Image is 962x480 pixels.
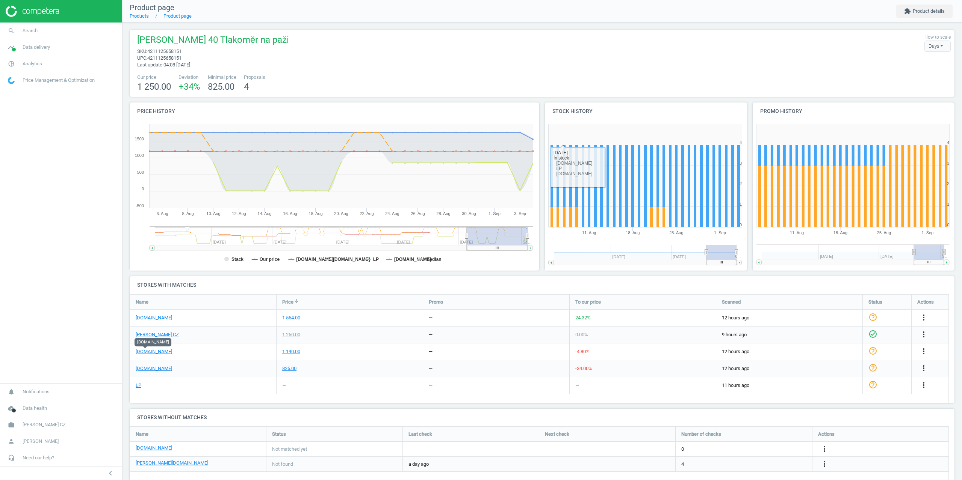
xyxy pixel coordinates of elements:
text: 1000 [135,153,144,158]
button: more_vert [820,444,829,454]
label: How to scale [924,34,951,41]
span: Notifications [23,388,50,395]
tspan: 1. Sep [489,211,501,216]
tspan: 18. Aug [309,211,322,216]
div: [DOMAIN_NAME] [135,338,171,346]
text: 1500 [135,137,144,141]
div: — [429,382,433,389]
div: — [575,382,579,389]
tspan: [DOMAIN_NAME] [296,257,333,262]
span: Not matched yet [272,446,307,453]
button: more_vert [820,459,829,469]
div: — [282,382,286,389]
text: -500 [136,203,144,208]
tspan: [DOMAIN_NAME] [333,257,370,262]
text: 4 [740,140,742,145]
i: more_vert [919,313,928,322]
i: help_outline [868,312,877,321]
text: 3 [947,161,949,166]
tspan: 24. Aug [385,211,399,216]
a: [PERSON_NAME][DOMAIN_NAME] [136,460,208,466]
text: 1 [740,202,742,206]
span: [PERSON_NAME] 40 Tlakoměr na paži [137,34,289,48]
span: 4 [681,461,684,468]
div: — [429,314,433,321]
tspan: 26. Aug [411,211,425,216]
i: search [4,24,18,38]
div: 825.00 [282,365,296,372]
i: check_circle_outline [868,329,877,338]
button: more_vert [919,330,928,340]
h4: Promo history [753,102,955,120]
i: notifications [4,385,18,399]
tspan: 25. Aug [669,230,683,235]
tspan: [DOMAIN_NAME] [394,257,431,262]
text: 0 [142,187,144,191]
span: Our price [137,74,171,81]
div: Days [924,41,951,52]
tspan: 18. Aug [833,230,847,235]
text: 0 [947,223,949,227]
span: upc : [137,55,147,61]
tspan: S… [734,254,741,259]
text: 1 [947,202,949,206]
span: +34 % [178,81,200,92]
span: Scanned [722,298,741,305]
span: 12 hours ago [722,314,857,321]
span: 9 hours ago [722,331,857,338]
div: — [429,365,433,372]
i: work [4,418,18,432]
span: 1 250.00 [137,81,171,92]
tspan: 11. Aug [582,230,596,235]
a: [DOMAIN_NAME] [136,314,172,321]
span: Actions [917,298,934,305]
tspan: 16. Aug [283,211,297,216]
button: more_vert [919,364,928,373]
a: Products [130,13,149,19]
div: 1 250.00 [282,331,300,338]
button: more_vert [919,313,928,323]
tspan: median [426,257,442,262]
i: arrow_downward [293,298,299,304]
span: Actions [818,431,835,438]
span: Status [868,298,882,305]
span: Promo [429,298,443,305]
span: Last update 04:08 [DATE] [137,62,190,68]
text: 3 [740,161,742,166]
text: 500 [137,170,144,175]
span: To our price [575,298,601,305]
tspan: Our price [260,257,280,262]
tspan: 25. Aug [877,230,891,235]
i: help_outline [868,346,877,355]
span: Price Management & Optimization [23,77,95,84]
tspan: 14. Aug [257,211,271,216]
i: more_vert [919,381,928,390]
span: 12 hours ago [722,348,857,355]
i: more_vert [919,364,928,373]
a: [DOMAIN_NAME] [136,445,172,451]
tspan: 22. Aug [360,211,374,216]
i: chevron_left [106,469,115,478]
span: Number of checks [681,431,721,438]
tspan: 10. Aug [206,211,220,216]
tspan: 20. Aug [334,211,348,216]
i: timeline [4,40,18,54]
span: Status [272,431,286,438]
div: — [429,348,433,355]
h4: Stock history [545,102,747,120]
tspan: 6. Aug [156,211,168,216]
span: Name [136,431,148,438]
span: Last check [408,431,432,438]
span: Minimal price [208,74,236,81]
tspan: 8. Aug [182,211,194,216]
div: 1 554.00 [282,314,300,321]
span: Data health [23,405,47,412]
span: 12 hours ago [722,365,857,372]
i: more_vert [919,330,928,339]
tspan: 12. Aug [232,211,246,216]
img: wGWNvw8QSZomAAAAABJRU5ErkJggg== [8,77,15,84]
i: pie_chart_outlined [4,57,18,71]
i: cloud_done [4,401,18,415]
span: [PERSON_NAME] [23,438,59,445]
